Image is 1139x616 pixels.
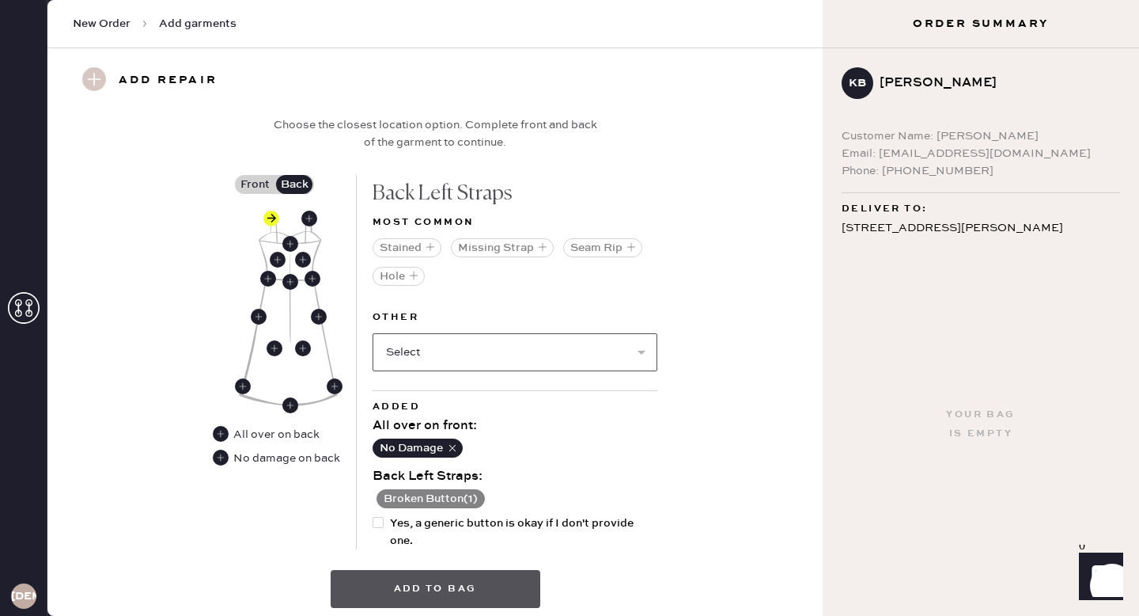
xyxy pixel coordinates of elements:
[373,267,425,286] button: Hole
[305,271,320,287] div: Back Right Waistband
[233,426,320,443] div: All over on back
[880,74,1107,93] div: [PERSON_NAME]
[373,467,657,486] div: Back Left Straps :
[849,78,866,89] h3: KB
[390,515,657,549] span: Yes, a generic button is okay if I don't provide one.
[451,238,554,257] button: Missing Strap
[823,16,1139,32] h3: Order Summary
[327,378,342,394] div: Back Right Side Seam
[295,252,311,268] div: Back Right Body
[842,162,1120,180] div: Phone: [PHONE_NUMBER]
[251,309,267,325] div: Back Left Side Seam
[73,16,131,32] span: New Order
[282,397,298,413] div: Back Center Hem
[1064,545,1132,613] iframe: Front Chat
[946,405,1015,443] div: Your bag is empty
[235,378,251,394] div: Back Left Side Seam
[282,236,298,252] div: Back Center Neckline
[213,450,340,467] div: No damage on back
[373,175,657,213] div: Back Left Straps
[563,238,642,257] button: Seam Rip
[11,591,36,602] h3: [DEMOGRAPHIC_DATA]
[373,213,657,232] div: Most common
[331,570,540,608] button: Add to bag
[119,67,218,94] h3: Add repair
[295,340,311,356] div: Back Right Skirt Body
[269,116,601,151] div: Choose the closest location option. Complete front and back of the garment to continue.
[301,211,317,226] div: Back Right Straps
[270,252,286,268] div: Back Left Body
[235,175,274,194] label: Front
[373,416,657,435] div: All over on front :
[373,238,441,257] button: Stained
[373,439,463,458] button: No Damage
[842,219,1120,279] div: [STREET_ADDRESS][PERSON_NAME] Unit 4310 [GEOGRAPHIC_DATA] , IL 60654
[159,16,237,32] span: Add garments
[238,214,339,406] img: Garment image
[274,175,314,194] label: Back
[373,308,657,327] label: Other
[311,309,327,325] div: Back Right Side Seam
[213,426,321,443] div: All over on back
[842,200,927,219] span: Deliver to:
[842,145,1120,162] div: Email: [EMAIL_ADDRESS][DOMAIN_NAME]
[282,274,298,290] div: Back Center Waistband
[233,450,340,467] div: No damage on back
[260,271,276,287] div: Back Left Waistband
[377,489,485,508] button: Broken Button(1)
[373,397,657,416] div: Added
[267,340,282,356] div: Back Left Skirt Body
[263,211,279,226] div: Back Left Straps
[842,127,1120,145] div: Customer Name: [PERSON_NAME]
